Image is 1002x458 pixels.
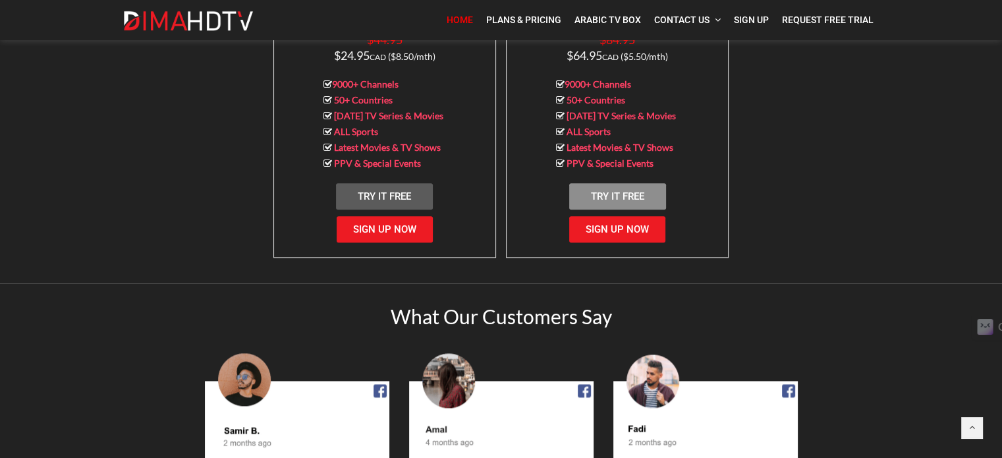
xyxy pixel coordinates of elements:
[123,11,254,32] img: Dima HDTV
[334,19,435,62] a: 3 Months $44.95$24.95CAD ($8.50/mth)
[334,94,393,105] a: 50+ Countries
[727,7,775,34] a: Sign Up
[782,14,874,25] span: Request Free Trial
[353,223,416,235] span: Sign Up Now
[567,142,673,153] a: Latest Movies & TV Shows
[337,216,433,243] a: Sign Up Now
[567,32,668,63] span: $64.95
[367,32,403,47] del: $44.95
[569,183,666,210] a: Try It Free
[336,183,433,210] a: Try It Free
[334,157,421,169] a: PPV & Special Events
[574,14,641,25] span: Arabic TV Box
[591,190,644,202] span: Try It Free
[567,110,676,121] a: [DATE] TV Series & Movies
[621,51,668,62] span: ($5.50/mth)
[334,126,378,137] a: ALL Sports
[567,157,654,169] a: PPV & Special Events
[480,7,568,34] a: Plans & Pricing
[332,78,399,90] a: 9000+ Channels
[334,32,435,63] span: $24.95
[388,51,435,62] span: ($8.50/mth)
[567,126,611,137] a: ALL Sports
[334,142,441,153] a: Latest Movies & TV Shows
[654,14,710,25] span: Contact Us
[567,19,668,62] a: 12 Months $84.95$64.95CAD ($5.50/mth)
[567,94,625,105] a: 50+ Countries
[599,32,635,47] del: $84.95
[447,14,473,25] span: Home
[648,7,727,34] a: Contact Us
[358,190,411,202] span: Try It Free
[440,7,480,34] a: Home
[334,110,443,121] a: [DATE] TV Series & Movies
[391,304,612,328] span: What Our Customers Say
[486,14,561,25] span: Plans & Pricing
[775,7,880,34] a: Request Free Trial
[602,52,619,62] span: CAD
[586,223,649,235] span: Sign Up Now
[569,216,665,243] a: Sign Up Now
[565,78,631,90] a: 9000+ Channels
[568,7,648,34] a: Arabic TV Box
[370,52,386,62] span: CAD
[961,417,982,438] a: Back to top
[734,14,769,25] span: Sign Up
